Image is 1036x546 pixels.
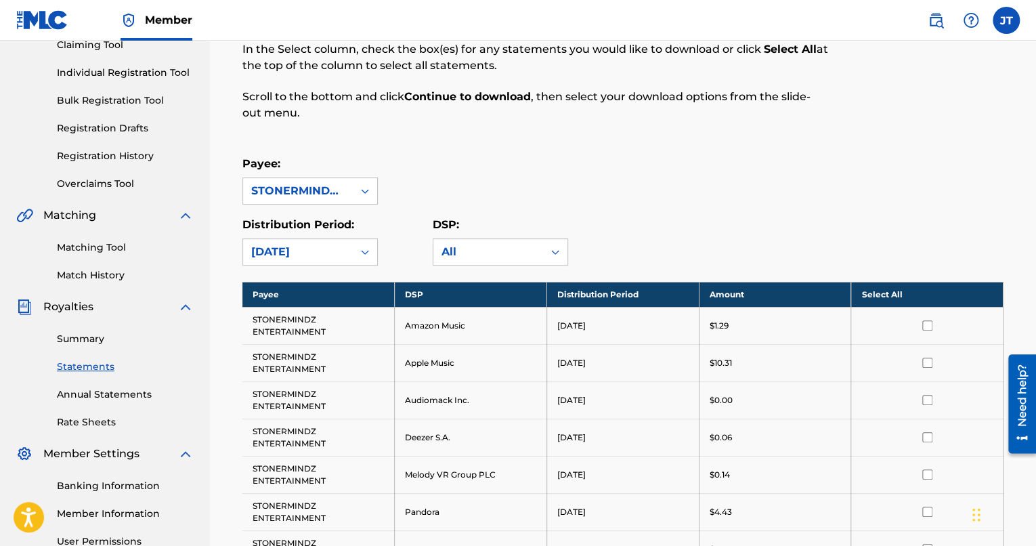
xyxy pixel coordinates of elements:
img: Member Settings [16,446,33,462]
a: Public Search [922,7,949,34]
a: Overclaims Tool [57,177,194,191]
p: In the Select column, check the box(es) for any statements you would like to download or click at... [242,41,828,74]
td: STONERMINDZ ENTERTAINMENT [242,307,395,344]
p: $0.00 [710,394,733,406]
img: expand [177,207,194,224]
td: Pandora [395,493,547,530]
a: Claiming Tool [57,38,194,52]
a: Registration History [57,149,194,163]
th: Select All [851,282,1003,307]
iframe: Resource Center [998,349,1036,458]
div: [DATE] [251,244,345,260]
a: Rate Sheets [57,415,194,429]
div: All [441,244,535,260]
p: $0.06 [710,432,732,444]
p: $0.14 [710,469,730,481]
td: Deezer S.A. [395,419,547,456]
td: Audiomack Inc. [395,381,547,419]
img: search [928,12,944,28]
th: Payee [242,282,395,307]
span: Member Settings [43,446,139,462]
a: Annual Statements [57,387,194,402]
a: Summary [57,332,194,346]
a: Banking Information [57,479,194,493]
img: Royalties [16,299,33,315]
td: Melody VR Group PLC [395,456,547,493]
div: STONERMINDZ ENTERTAINMENT [251,183,345,199]
td: [DATE] [546,493,699,530]
a: Bulk Registration Tool [57,93,194,108]
div: Drag [972,495,980,535]
label: Payee: [242,157,280,170]
img: expand [177,299,194,315]
a: Individual Registration Tool [57,66,194,80]
p: $1.29 [710,320,729,332]
div: Help [957,7,985,34]
a: Member Information [57,507,194,521]
img: MLC Logo [16,10,68,30]
span: Royalties [43,299,93,315]
th: Distribution Period [546,282,699,307]
td: STONERMINDZ ENTERTAINMENT [242,344,395,381]
iframe: Chat Widget [968,481,1036,546]
img: Matching [16,207,33,224]
img: Top Rightsholder [121,12,137,28]
td: [DATE] [546,419,699,456]
p: Scroll to the bottom and click , then select your download options from the slide-out menu. [242,89,828,121]
td: [DATE] [546,307,699,344]
td: STONERMINDZ ENTERTAINMENT [242,493,395,530]
td: [DATE] [546,381,699,419]
p: $4.43 [710,506,732,518]
a: Registration Drafts [57,121,194,135]
td: STONERMINDZ ENTERTAINMENT [242,419,395,456]
strong: Select All [764,43,817,56]
p: $10.31 [710,357,732,369]
span: Matching [43,207,96,224]
img: expand [177,446,194,462]
td: Apple Music [395,344,547,381]
strong: Continue to download [404,90,531,103]
td: Amazon Music [395,307,547,344]
img: help [963,12,979,28]
td: [DATE] [546,344,699,381]
label: DSP: [433,218,459,231]
th: DSP [395,282,547,307]
div: User Menu [993,7,1020,34]
a: Match History [57,268,194,282]
th: Amount [699,282,851,307]
span: Member [145,12,192,28]
td: STONERMINDZ ENTERTAINMENT [242,381,395,419]
a: Statements [57,360,194,374]
td: [DATE] [546,456,699,493]
label: Distribution Period: [242,218,354,231]
a: Matching Tool [57,240,194,255]
td: STONERMINDZ ENTERTAINMENT [242,456,395,493]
